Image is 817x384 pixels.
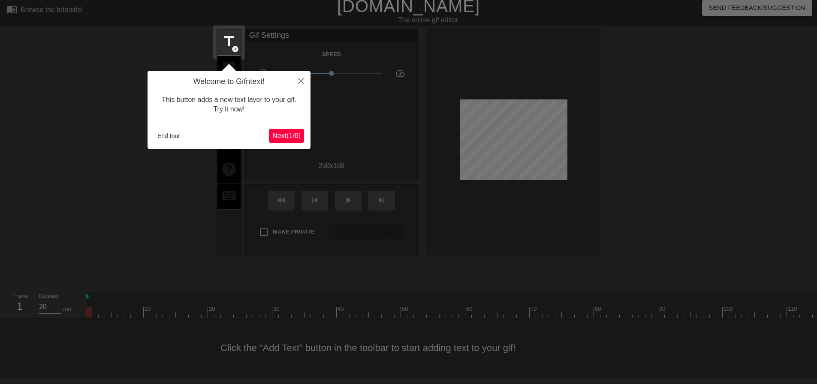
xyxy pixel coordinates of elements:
span: Next ( 1 / 6 ) [272,132,301,139]
button: End tour [154,129,184,142]
h4: Welcome to Gifntext! [154,77,304,87]
button: Next [269,129,304,143]
button: Close [292,71,311,90]
div: This button adds a new text layer to your gif. Try it now! [154,87,304,123]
